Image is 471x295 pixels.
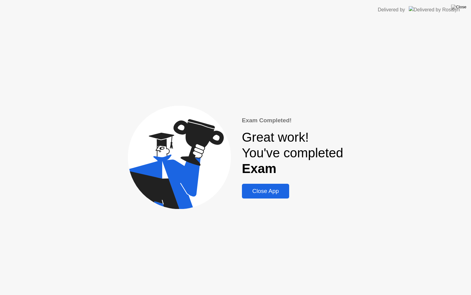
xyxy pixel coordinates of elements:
button: Close App [242,184,289,199]
div: Great work! You've completed [242,130,343,176]
div: Delivered by [378,6,405,14]
b: Exam [242,161,277,176]
div: Close App [244,188,288,195]
img: Delivered by Rosalyn [409,6,460,13]
div: Exam Completed! [242,116,343,125]
img: Close [451,5,466,10]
